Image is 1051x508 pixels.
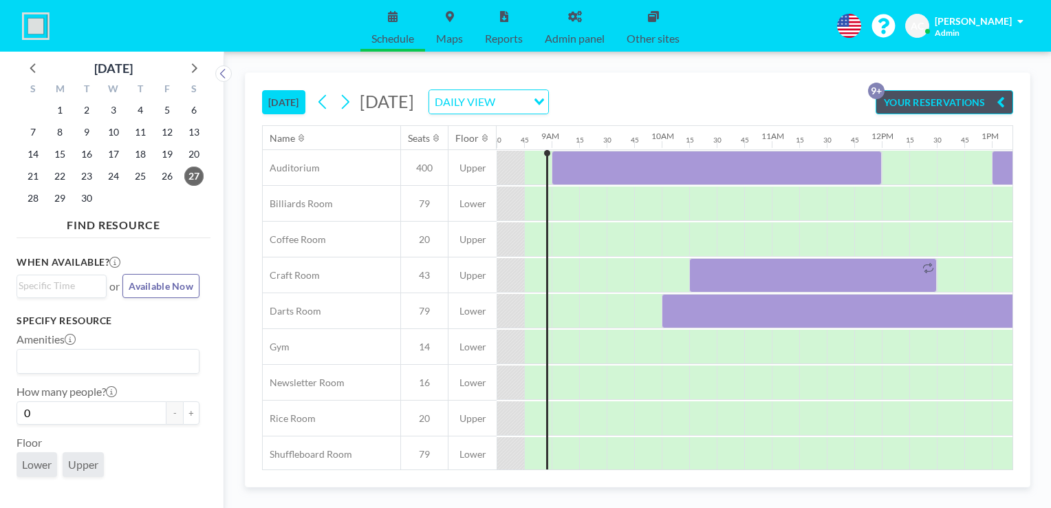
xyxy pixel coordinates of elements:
span: 20 [401,233,448,246]
h3: Specify resource [17,315,199,327]
span: Lower [448,198,497,210]
span: 400 [401,162,448,174]
span: Upper [68,458,98,472]
span: Wednesday, September 24, 2025 [104,167,123,186]
div: 10AM [651,131,674,141]
span: DAILY VIEW [432,93,498,111]
span: Wednesday, September 3, 2025 [104,100,123,120]
span: Gym [263,341,290,353]
span: Saturday, September 20, 2025 [184,145,204,164]
span: Newsletter Room [263,377,345,389]
div: 11AM [761,131,784,141]
span: Sunday, September 28, 2025 [23,189,43,208]
span: Lower [448,448,497,461]
span: 43 [401,269,448,282]
div: 45 [961,136,969,145]
span: Darts Room [263,305,321,317]
button: + [183,401,199,425]
div: 30 [823,136,832,145]
span: Monday, September 1, 2025 [50,100,69,120]
span: Upper [448,233,497,246]
div: 9AM [541,131,559,141]
span: Other sites [627,33,680,44]
span: Schedule [371,33,414,44]
span: Lower [22,458,52,472]
span: Friday, September 12, 2025 [158,123,177,142]
span: 79 [401,198,448,210]
button: Available Now [122,274,199,298]
span: Maps [436,33,463,44]
div: 30 [713,136,722,145]
img: organization-logo [22,12,50,40]
span: Available Now [129,280,193,292]
span: Craft Room [263,269,320,282]
span: Tuesday, September 16, 2025 [77,145,96,164]
span: Tuesday, September 30, 2025 [77,189,96,208]
div: 45 [521,136,529,145]
span: Auditorium [263,162,320,174]
div: Search for option [429,90,548,114]
span: [PERSON_NAME] [935,15,1012,27]
div: 45 [741,136,749,145]
div: F [153,81,180,99]
span: Wednesday, September 17, 2025 [104,145,123,164]
div: 15 [686,136,694,145]
span: Rice Room [263,412,316,425]
label: How many people? [17,385,117,399]
span: Shuffleboard Room [263,448,352,461]
span: Admin [935,28,960,38]
span: Upper [448,412,497,425]
span: Tuesday, September 23, 2025 [77,167,96,186]
div: Floor [455,132,479,145]
button: YOUR RESERVATIONS9+ [876,90,1013,114]
span: Upper [448,162,497,174]
div: T [127,81,153,99]
div: M [47,81,74,99]
h4: FIND RESOURCE [17,213,210,232]
span: Lower [448,341,497,353]
span: Lower [448,305,497,317]
div: 12PM [871,131,893,141]
span: Reports [485,33,523,44]
span: Monday, September 29, 2025 [50,189,69,208]
div: [DATE] [94,59,133,78]
div: 45 [851,136,859,145]
input: Search for option [499,93,525,111]
label: Amenities [17,332,76,346]
button: - [166,401,183,425]
span: Thursday, September 18, 2025 [131,145,150,164]
input: Search for option [19,278,98,293]
label: Floor [17,436,42,449]
span: Friday, September 26, 2025 [158,167,177,186]
span: AC [911,20,924,32]
span: Lower [448,377,497,389]
div: Name [270,132,295,145]
span: 79 [401,448,448,461]
div: W [100,81,127,99]
span: Sunday, September 14, 2025 [23,145,43,164]
span: 16 [401,377,448,389]
span: Monday, September 8, 2025 [50,123,69,142]
button: [DATE] [262,90,305,114]
span: Coffee Room [263,233,326,246]
span: [DATE] [360,91,414,112]
div: S [180,81,207,99]
input: Search for option [19,352,191,370]
span: Thursday, September 11, 2025 [131,123,150,142]
div: 30 [933,136,942,145]
span: or [109,279,120,293]
span: Admin panel [545,33,605,44]
span: Wednesday, September 10, 2025 [104,123,123,142]
span: Thursday, September 25, 2025 [131,167,150,186]
div: Search for option [17,275,106,296]
span: 20 [401,412,448,425]
div: 45 [631,136,639,145]
span: 79 [401,305,448,317]
div: Seats [408,132,430,145]
div: Search for option [17,350,199,373]
div: T [74,81,100,99]
span: Monday, September 22, 2025 [50,167,69,186]
div: 15 [796,136,804,145]
span: Upper [448,269,497,282]
span: Thursday, September 4, 2025 [131,100,150,120]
